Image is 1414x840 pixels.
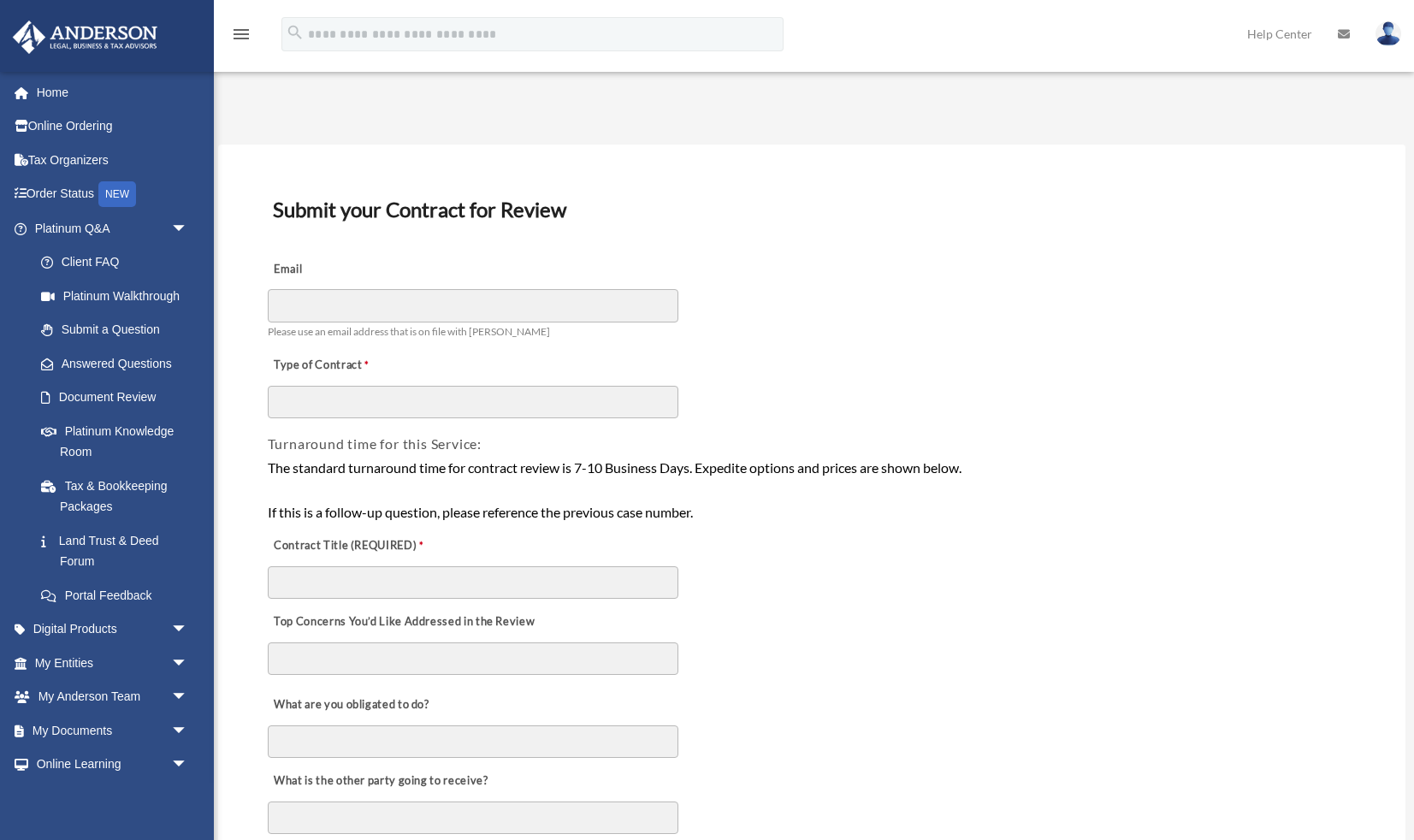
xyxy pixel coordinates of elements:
[171,211,205,246] span: arrow_drop_down
[268,611,540,635] label: Top Concerns You’d Like Addressed in the Review
[171,646,205,681] span: arrow_drop_down
[12,177,214,212] a: Order StatusNEW
[12,109,214,144] a: Online Ordering
[12,75,214,109] a: Home
[171,781,205,816] span: arrow_drop_down
[24,381,205,415] a: Document Review
[24,578,214,612] a: Portal Feedback
[268,353,439,377] label: Type of Contract
[171,680,205,715] span: arrow_drop_down
[268,435,482,452] span: Turnaround time for this Service:
[24,279,214,313] a: Platinum Walkthrough
[12,781,214,815] a: Billingarrow_drop_down
[231,24,251,44] i: menu
[268,694,439,718] label: What are you obligated to do?
[12,612,214,647] a: Digital Productsarrow_drop_down
[12,748,214,782] a: Online Learningarrow_drop_down
[12,143,214,177] a: Tax Organizers
[12,713,214,748] a: My Documentsarrow_drop_down
[24,245,214,280] a: Client FAQ
[268,257,439,281] label: Email
[24,524,214,578] a: Land Trust & Deed Forum
[12,646,214,680] a: My Entitiesarrow_drop_down
[268,770,493,794] label: What is the other party going to receive?
[24,469,214,524] a: Tax & Bookkeeping Packages
[171,612,205,648] span: arrow_drop_down
[231,30,251,44] a: menu
[24,313,214,347] a: Submit a Question
[268,535,439,559] label: Contract Title (REQUIRED)
[12,211,214,245] a: Platinum Q&Aarrow_drop_down
[98,181,136,207] div: NEW
[286,23,305,42] i: search
[171,748,205,783] span: arrow_drop_down
[266,192,1358,228] h3: Submit your Contract for Review
[8,21,163,54] img: Anderson Advisors Platinum Portal
[24,414,214,469] a: Platinum Knowledge Room
[12,680,214,714] a: My Anderson Teamarrow_drop_down
[171,713,205,748] span: arrow_drop_down
[1376,21,1401,46] img: User Pic
[24,346,214,381] a: Answered Questions
[268,457,1357,523] div: The standard turnaround time for contract review is 7-10 Business Days. Expedite options and pric...
[268,325,550,338] span: Please use an email address that is on file with [PERSON_NAME]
